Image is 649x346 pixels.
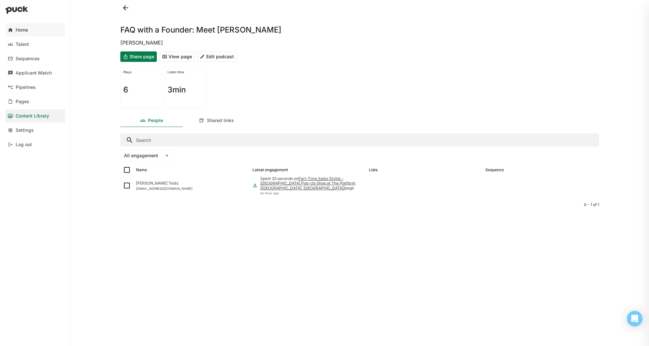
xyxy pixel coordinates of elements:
[136,168,147,172] div: Name
[16,113,49,119] div: Content Library
[627,311,642,326] div: Open Intercom Messenger
[123,86,128,94] h1: 6
[16,128,34,133] div: Settings
[123,70,159,74] div: Plays
[207,118,234,123] div: Shared links
[136,181,247,186] div: [PERSON_NAME] Tests
[197,51,237,62] button: Edit podcast
[16,99,29,104] div: Pages
[16,85,36,90] div: Pipelines
[5,109,65,122] a: Content Library
[5,95,65,108] a: Pages
[120,202,599,207] div: 0 - 1 of 1
[5,52,65,65] a: Sequences
[260,176,364,190] div: Spent 33 seconds on page
[485,168,504,172] div: Sequence
[260,191,364,195] div: an hour ago
[168,70,203,74] div: Listen time
[16,27,28,33] div: Home
[5,124,65,137] a: Settings
[16,70,52,76] div: Applicant Match
[159,51,195,62] button: View page
[120,133,599,146] input: Search
[16,142,32,147] div: Log out
[120,39,599,46] div: [PERSON_NAME]
[120,26,281,34] h1: FAQ with a Founder: Meet [PERSON_NAME]
[148,118,163,123] div: People
[168,86,186,94] h1: 3min
[120,51,157,62] button: Share page
[252,168,288,172] div: Latest engagement
[16,56,40,62] div: Sequences
[5,81,65,94] a: Pipelines
[5,38,65,51] a: Talent
[5,66,65,79] a: Applicant Match
[16,42,29,47] div: Talent
[260,176,356,190] a: Part-Time Sales Stylist – [GEOGRAPHIC_DATA] Pop-Up Shop at The Platform ([GEOGRAPHIC_DATA], [GEOG...
[369,168,377,172] div: Lists
[136,187,247,190] div: [EMAIL_ADDRESS][DOMAIN_NAME]
[5,23,65,36] a: Home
